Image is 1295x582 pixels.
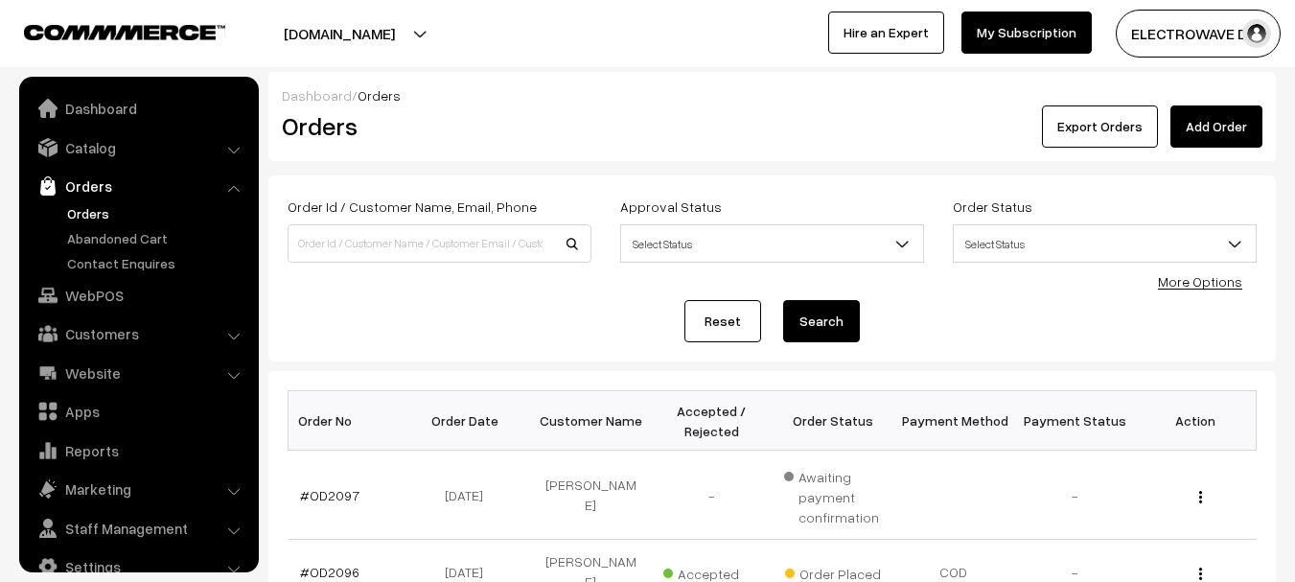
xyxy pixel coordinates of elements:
[62,228,252,248] a: Abandoned Cart
[961,12,1092,54] a: My Subscription
[1199,568,1202,580] img: Menu
[24,91,252,126] a: Dashboard
[24,394,252,429] a: Apps
[24,278,252,313] a: WebPOS
[288,197,537,217] label: Order Id / Customer Name, Email, Phone
[300,487,359,503] a: #OD2097
[24,356,252,390] a: Website
[300,564,359,580] a: #OD2096
[24,433,252,468] a: Reports
[684,300,761,342] a: Reset
[409,451,530,540] td: [DATE]
[24,19,192,42] a: COMMMERCE
[530,451,651,540] td: [PERSON_NAME]
[893,391,1014,451] th: Payment Method
[953,197,1032,217] label: Order Status
[62,253,252,273] a: Contact Enquires
[530,391,651,451] th: Customer Name
[954,227,1256,261] span: Select Status
[282,87,352,104] a: Dashboard
[288,224,591,263] input: Order Id / Customer Name / Customer Email / Customer Phone
[620,197,722,217] label: Approval Status
[24,472,252,506] a: Marketing
[217,10,462,58] button: [DOMAIN_NAME]
[1014,451,1135,540] td: -
[282,111,590,141] h2: Orders
[1242,19,1271,48] img: user
[620,224,924,263] span: Select Status
[783,300,860,342] button: Search
[1170,105,1262,148] a: Add Order
[651,391,772,451] th: Accepted / Rejected
[358,87,401,104] span: Orders
[953,224,1257,263] span: Select Status
[289,391,409,451] th: Order No
[24,130,252,165] a: Catalog
[1014,391,1135,451] th: Payment Status
[1135,391,1256,451] th: Action
[282,85,1262,105] div: /
[1116,10,1281,58] button: ELECTROWAVE DE…
[409,391,530,451] th: Order Date
[24,316,252,351] a: Customers
[828,12,944,54] a: Hire an Expert
[621,227,923,261] span: Select Status
[773,391,893,451] th: Order Status
[24,25,225,39] img: COMMMERCE
[1158,273,1242,290] a: More Options
[24,511,252,546] a: Staff Management
[1042,105,1158,148] button: Export Orders
[651,451,772,540] td: -
[24,169,252,203] a: Orders
[784,462,882,527] span: Awaiting payment confirmation
[62,203,252,223] a: Orders
[1199,491,1202,503] img: Menu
